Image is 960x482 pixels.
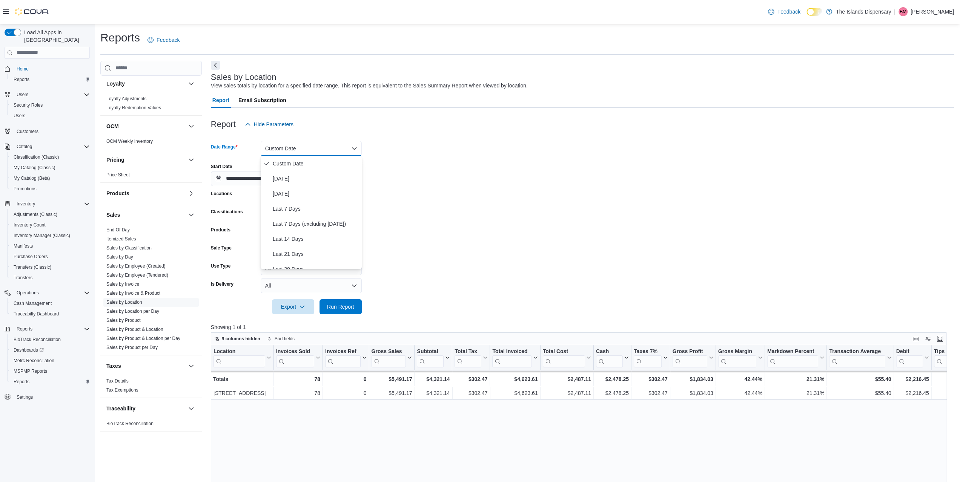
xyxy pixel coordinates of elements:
[2,89,93,100] button: Users
[325,348,360,355] div: Invoices Ref
[214,348,265,367] div: Location
[11,242,90,251] span: Manifests
[455,348,481,355] div: Total Tax
[455,348,481,367] div: Total Tax
[211,144,238,150] label: Date Range
[371,348,406,367] div: Gross Sales
[14,324,90,334] span: Reports
[273,204,359,213] span: Last 7 Days
[106,281,139,287] span: Sales by Invoice
[106,421,154,426] a: BioTrack Reconciliation
[8,345,93,355] a: Dashboards
[11,75,90,84] span: Reports
[11,299,55,308] a: Cash Management
[11,309,62,318] a: Traceabilty Dashboard
[100,94,202,115] div: Loyalty
[276,348,320,367] button: Invoices Sold
[11,356,57,365] a: Metrc Reconciliation
[896,348,929,367] button: Debit
[8,74,93,85] button: Reports
[14,175,50,181] span: My Catalog (Beta)
[11,220,90,230] span: Inventory Count
[11,367,50,376] a: MSPMP Reports
[106,80,125,87] h3: Loyalty
[17,129,38,135] span: Customers
[11,263,54,272] a: Transfers (Classic)
[11,242,36,251] a: Manifests
[11,356,90,365] span: Metrc Reconciliation
[187,210,196,219] button: Sales
[273,265,359,274] span: Last 30 Days
[2,63,93,74] button: Home
[829,348,891,367] button: Transaction Average
[634,375,668,384] div: $302.47
[106,245,152,251] a: Sales by Classification
[8,152,93,162] button: Classification (Classic)
[8,376,93,387] button: Reports
[211,120,236,129] h3: Report
[417,348,444,355] div: Subtotal
[187,189,196,198] button: Products
[8,173,93,184] button: My Catalog (Beta)
[14,379,29,385] span: Reports
[14,142,35,151] button: Catalog
[187,122,196,131] button: OCM
[106,336,180,341] a: Sales by Product & Location per Day
[254,121,293,128] span: Hide Parameters
[371,348,406,355] div: Gross Sales
[211,281,233,287] label: Is Delivery
[106,387,138,393] span: Tax Exemptions
[14,154,59,160] span: Classification (Classic)
[14,275,32,281] span: Transfers
[492,348,538,367] button: Total Invoiced
[106,227,130,233] span: End Of Day
[11,184,40,193] a: Promotions
[11,252,90,261] span: Purchase Orders
[11,153,62,162] a: Classification (Classic)
[11,163,58,172] a: My Catalog (Classic)
[14,393,36,402] a: Settings
[14,199,38,208] button: Inventory
[894,7,895,16] p: |
[11,75,32,84] a: Reports
[2,392,93,402] button: Settings
[238,93,286,108] span: Email Subscription
[8,309,93,319] button: Traceabilty Dashboard
[767,348,824,367] button: Markdown Percent
[11,367,90,376] span: MSPMP Reports
[14,368,47,374] span: MSPMP Reports
[106,105,161,110] a: Loyalty Redemption Values
[11,101,90,110] span: Security Roles
[144,32,183,47] a: Feedback
[273,189,359,198] span: [DATE]
[106,254,133,260] span: Sales by Day
[106,405,135,412] h3: Traceability
[596,348,623,355] div: Cash
[187,404,196,413] button: Traceability
[672,375,713,384] div: $1,834.03
[14,300,52,306] span: Cash Management
[106,263,166,269] a: Sales by Employee (Created)
[325,348,366,367] button: Invoices Ref
[106,309,159,314] a: Sales by Location per Day
[14,347,44,353] span: Dashboards
[15,8,49,15] img: Cova
[211,82,528,90] div: View sales totals by location for a specified date range. This report is equivalent to the Sales ...
[542,375,591,384] div: $2,487.11
[213,375,271,384] div: Totals
[273,249,359,259] span: Last 21 Days
[214,348,265,355] div: Location
[542,348,585,355] div: Total Cost
[417,348,450,367] button: Subtotal
[319,299,362,314] button: Run Report
[14,254,48,260] span: Purchase Orders
[14,102,43,108] span: Security Roles
[8,262,93,272] button: Transfers (Classic)
[14,127,41,136] a: Customers
[14,233,70,239] span: Inventory Manager (Classic)
[106,387,138,393] a: Tax Exemptions
[106,290,160,296] span: Sales by Invoice & Product
[8,220,93,230] button: Inventory Count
